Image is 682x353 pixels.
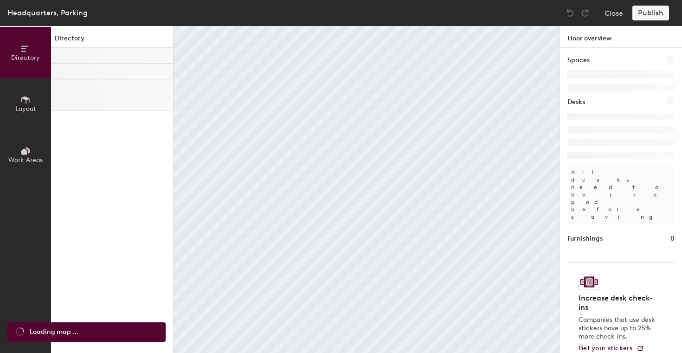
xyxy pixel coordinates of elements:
[7,7,88,19] div: Headquarters, Parking
[670,234,675,244] h1: 0
[579,344,633,352] span: Get your stickers
[567,234,603,244] h1: Furnishings
[15,105,36,113] span: Layout
[11,54,40,62] span: Directory
[579,316,658,341] p: Companies that use desk stickers have up to 25% more check-ins.
[579,345,644,353] a: Get your stickers
[567,165,675,224] p: All desks need to be in a pod before saving
[8,156,43,164] span: Work Areas
[580,8,590,18] img: Redo
[174,26,560,353] canvas: Map
[560,26,682,48] h1: Floor overview
[567,97,585,107] h1: Desks
[566,8,575,18] img: Undo
[605,6,623,20] button: Close
[579,274,600,290] img: Sticker logo
[579,294,658,312] h4: Increase desk check-ins
[51,33,173,48] h1: Directory
[30,327,78,337] span: Loading map ...
[567,55,590,65] h1: Spaces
